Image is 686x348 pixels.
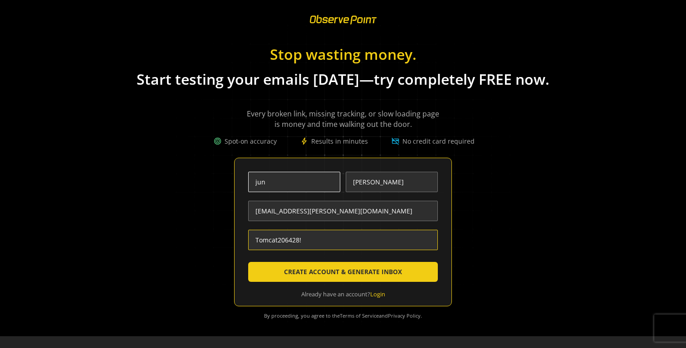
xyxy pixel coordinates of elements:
input: Create Password * [248,230,438,250]
span: credit_card_off [390,137,401,145]
span: bolt [299,137,309,145]
div: Results in minutes [299,137,368,146]
input: Enter First Name * [248,172,340,192]
a: Privacy Policy [388,312,421,319]
input: Enter Email Address (name@work-email.com) * [248,201,438,221]
div: Every broken link, missing tracking, or slow loading page is money and time walking out the door. [245,109,441,130]
div: No credit card required [390,137,475,146]
input: Enter Last Name * [346,172,438,192]
button: CREATE ACCOUNT & GENERATE INBOX [248,262,438,282]
span: target [212,137,223,145]
div: Already have an account? [248,290,438,299]
div: Spot-on accuracy [212,137,277,146]
a: Login [370,290,385,298]
div: By proceeding, you agree to the and . [245,306,441,325]
span: CREATE ACCOUNT & GENERATE INBOX [284,264,402,280]
a: Terms of Service [340,312,379,319]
